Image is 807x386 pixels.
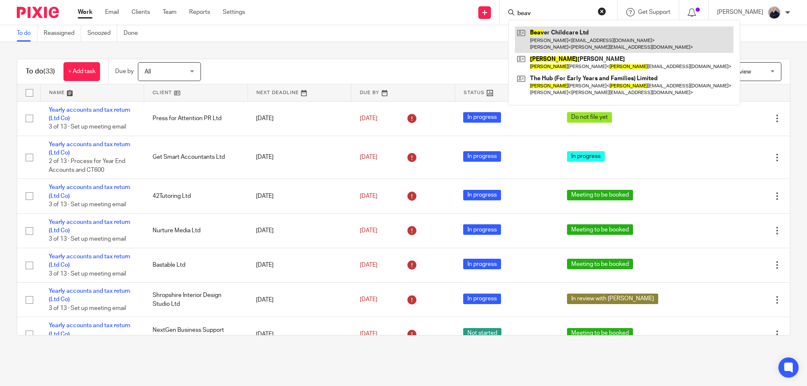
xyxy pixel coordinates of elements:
a: Email [105,8,119,16]
td: Get Smart Accountants Ltd [144,136,248,179]
span: [DATE] [360,331,377,337]
span: In review with [PERSON_NAME] [567,294,658,304]
a: Clients [132,8,150,16]
td: [DATE] [248,213,351,248]
a: Team [163,8,177,16]
span: In progress [567,151,605,162]
span: Get Support [638,9,670,15]
span: 3 of 13 · Set up meeting email [49,124,126,130]
span: Meeting to be booked [567,328,633,339]
span: In progress [463,112,501,123]
span: [DATE] [360,116,377,121]
span: Meeting to be booked [567,224,633,235]
a: + Add task [63,62,100,81]
span: In progress [463,259,501,269]
span: [DATE] [360,228,377,234]
span: 3 of 13 · Set up meeting email [49,202,126,207]
p: Due by [115,67,134,76]
p: [PERSON_NAME] [717,8,763,16]
td: NextGen Business Support Services Ltd [144,317,248,352]
td: Bastable Ltd [144,248,248,282]
span: In progress [463,294,501,304]
img: IMG_8745-0021-copy.jpg [767,6,781,19]
a: Settings [223,8,245,16]
a: Yearly accounts and tax return (Ltd Co) [49,107,130,121]
a: Yearly accounts and tax return (Ltd Co) [49,184,130,199]
span: Not started [463,328,501,339]
input: Search [517,10,592,18]
td: [DATE] [248,136,351,179]
td: [DATE] [248,101,351,136]
a: Yearly accounts and tax return (Ltd Co) [49,219,130,234]
span: Meeting to be booked [567,190,633,200]
h1: To do [26,67,55,76]
td: Press for Attention PR Ltd [144,101,248,136]
button: Clear [598,7,606,16]
td: Nurture Media Ltd [144,213,248,248]
span: In progress [463,190,501,200]
span: [DATE] [360,262,377,268]
span: 2 of 13 · Process for Year End Accounts and CT600 [49,159,125,173]
span: Do not file yet [567,112,612,123]
a: Snoozed [87,25,117,42]
a: Yearly accounts and tax return (Ltd Co) [49,142,130,156]
span: 3 of 13 · Set up meeting email [49,271,126,277]
a: Yearly accounts and tax return (Ltd Co) [49,323,130,337]
a: Reassigned [44,25,81,42]
span: In progress [463,151,501,162]
a: Reports [189,8,210,16]
td: Shropshire Interior Design Studio Ltd [144,283,248,317]
span: 3 of 13 · Set up meeting email [49,236,126,242]
span: [DATE] [360,297,377,303]
td: [DATE] [248,317,351,352]
span: [DATE] [360,193,377,199]
td: [DATE] [248,283,351,317]
td: 42Tutoring Ltd [144,179,248,213]
span: [DATE] [360,154,377,160]
a: Yearly accounts and tax return (Ltd Co) [49,288,130,302]
a: Done [124,25,144,42]
span: 3 of 13 · Set up meeting email [49,305,126,311]
span: All [145,69,151,75]
span: Meeting to be booked [567,259,633,269]
a: Work [78,8,92,16]
a: To do [17,25,37,42]
td: [DATE] [248,179,351,213]
td: [DATE] [248,248,351,282]
span: (33) [43,68,55,75]
span: In progress [463,224,501,235]
img: Pixie [17,7,59,18]
a: Yearly accounts and tax return (Ltd Co) [49,254,130,268]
